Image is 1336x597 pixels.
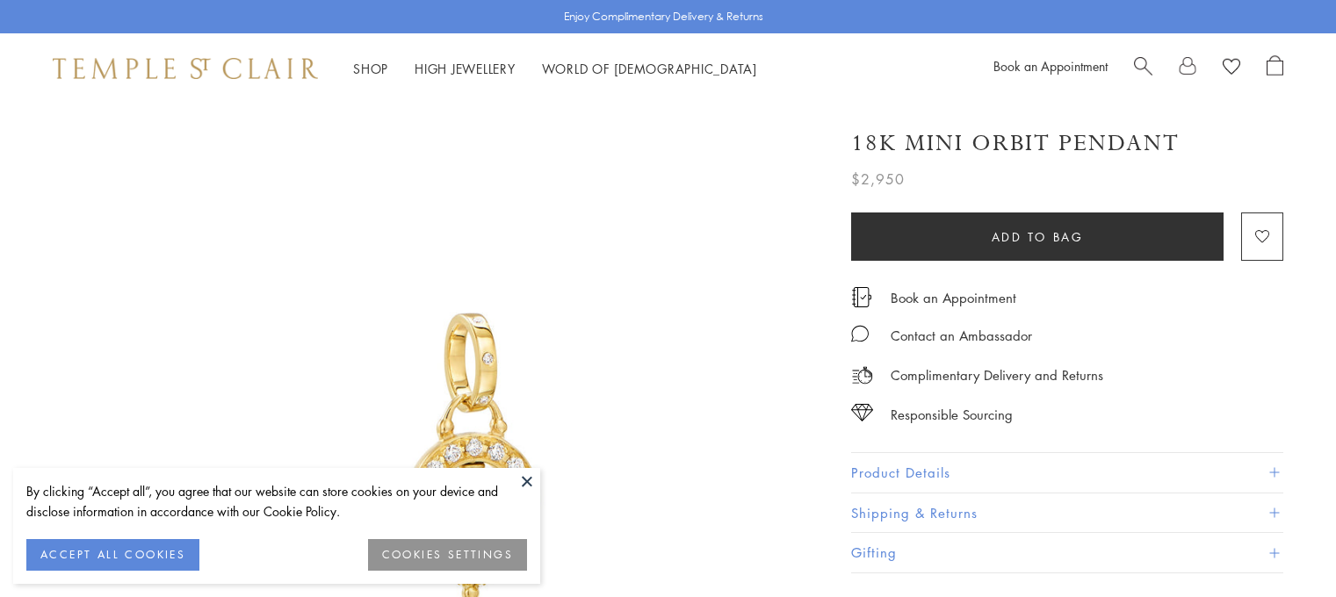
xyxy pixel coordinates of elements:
p: Complimentary Delivery and Returns [891,364,1103,386]
h1: 18K Mini Orbit Pendant [851,128,1180,159]
a: World of [DEMOGRAPHIC_DATA]World of [DEMOGRAPHIC_DATA] [542,60,757,77]
a: View Wishlist [1223,55,1240,82]
span: $2,950 [851,168,905,191]
a: Search [1134,55,1152,82]
div: Responsible Sourcing [891,404,1013,426]
a: Book an Appointment [891,288,1016,307]
span: Add to bag [992,227,1084,247]
a: High JewelleryHigh Jewellery [415,60,516,77]
a: ShopShop [353,60,388,77]
img: MessageIcon-01_2.svg [851,325,869,342]
button: Product Details [851,453,1283,493]
button: Gifting [851,533,1283,572]
img: Temple St. Clair [53,58,318,79]
p: Enjoy Complimentary Delivery & Returns [564,8,763,25]
div: By clicking “Accept all”, you agree that our website can store cookies on your device and disclos... [26,481,527,521]
nav: Main navigation [353,58,757,80]
a: Book an Appointment [993,57,1108,75]
button: COOKIES SETTINGS [368,539,527,571]
div: Contact an Ambassador [891,325,1032,347]
button: Shipping & Returns [851,493,1283,533]
img: icon_delivery.svg [851,364,873,386]
a: Open Shopping Bag [1267,55,1283,82]
img: icon_sourcing.svg [851,404,873,421]
button: ACCEPT ALL COOKIES [26,539,199,571]
button: Add to bag [851,212,1224,261]
img: icon_appointment.svg [851,287,872,307]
